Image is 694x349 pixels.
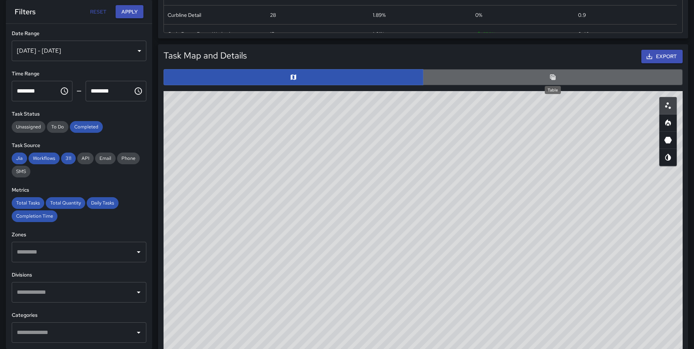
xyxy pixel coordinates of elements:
span: Email [95,155,116,161]
div: 0.9 [578,11,586,19]
h5: Task Map and Details [164,50,247,61]
span: Workflows [29,155,60,161]
div: To Do [47,121,68,133]
div: Total Quantity [46,197,85,209]
h6: Task Source [12,142,146,150]
div: 0.48 [578,30,589,38]
div: Completed [70,121,103,133]
div: Daily Tasks [87,197,119,209]
div: Phone [117,153,140,164]
div: Curbline Detail [168,11,201,19]
div: 1.01% [373,30,384,38]
button: Table [423,69,683,85]
div: Jia [12,153,27,164]
button: Scatterplot [659,97,677,115]
div: SMS [12,166,30,177]
span: 0 % [475,11,482,19]
h6: Filters [15,6,35,18]
h6: Categories [12,311,146,319]
span: Unassigned [12,124,45,130]
h6: Date Range [12,30,146,38]
button: Open [134,247,144,257]
div: 28 [270,11,276,19]
button: Export [641,50,683,63]
div: [DATE] - [DATE] [12,41,146,61]
h6: Task Status [12,110,146,118]
span: Jia [12,155,27,161]
button: Choose time, selected time is 12:00 AM [57,84,72,98]
div: Email [95,153,116,164]
svg: 3D Heatmap [664,136,672,145]
h6: Divisions [12,271,146,279]
h6: Time Range [12,70,146,78]
svg: Scatterplot [664,101,672,110]
div: Total Tasks [12,197,44,209]
div: API [77,153,94,164]
button: Open [134,287,144,297]
div: 311 [61,153,76,164]
button: Apply [116,5,143,19]
button: Open [134,327,144,338]
span: 311 [61,155,76,161]
span: Total Quantity [46,200,85,206]
span: Daily Tasks [87,200,119,206]
span: SMS [12,168,30,174]
h6: Zones [12,231,146,239]
div: Workflows [29,153,60,164]
div: 1.89% [373,11,386,19]
button: Choose time, selected time is 11:59 PM [131,84,146,98]
span: 650 % [475,30,495,38]
span: Phone [117,155,140,161]
button: Reset [86,5,110,19]
div: Table [545,86,561,94]
div: Completion Time [12,210,57,222]
h6: Metrics [12,186,146,194]
svg: Map [290,74,297,81]
div: 15 [270,30,274,38]
svg: Table [549,74,556,81]
div: Code Brown Power Washed [168,30,230,38]
span: API [77,155,94,161]
span: To Do [47,124,68,130]
svg: Map Style [664,153,672,162]
div: Unassigned [12,121,45,133]
span: Completion Time [12,213,57,219]
span: Completed [70,124,103,130]
svg: Heatmap [664,119,672,127]
button: Map [164,69,423,85]
button: Map Style [659,149,677,166]
button: 3D Heatmap [659,131,677,149]
button: Heatmap [659,114,677,132]
span: Total Tasks [12,200,44,206]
